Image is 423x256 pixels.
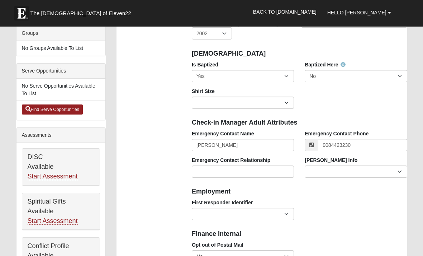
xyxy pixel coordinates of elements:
[22,149,100,185] div: DISC Available
[327,10,386,15] span: Hello [PERSON_NAME]
[14,6,29,20] img: Eleven22 logo
[22,104,83,115] a: Find Serve Opportunities
[248,3,322,21] a: Back to [DOMAIN_NAME]
[16,79,105,101] li: No Serve Opportunities Available To List
[192,157,270,164] label: Emergency Contact Relationship
[16,41,105,56] li: No Groups Available To List
[22,193,100,230] div: Spiritual Gifts Available
[192,50,407,58] h4: [DEMOGRAPHIC_DATA]
[28,173,78,180] a: Start Assessment
[16,64,105,79] div: Serve Opportunities
[192,88,215,95] label: Shirt Size
[192,61,218,68] label: Is Baptized
[322,4,396,22] a: Hello [PERSON_NAME]
[11,3,154,20] a: The [DEMOGRAPHIC_DATA] of Eleven22
[305,130,369,137] label: Emergency Contact Phone
[16,26,105,41] div: Groups
[192,241,243,248] label: Opt out of Postal Mail
[30,10,131,17] span: The [DEMOGRAPHIC_DATA] of Eleven22
[192,230,407,238] h4: Finance Internal
[192,119,407,127] h4: Check-in Manager Adult Attributes
[192,188,407,196] h4: Employment
[16,128,105,143] div: Assessments
[305,61,345,68] label: Baptized Here
[192,199,253,206] label: First Responder Identifier
[28,217,78,225] a: Start Assessment
[192,130,254,137] label: Emergency Contact Name
[305,157,357,164] label: [PERSON_NAME] Info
